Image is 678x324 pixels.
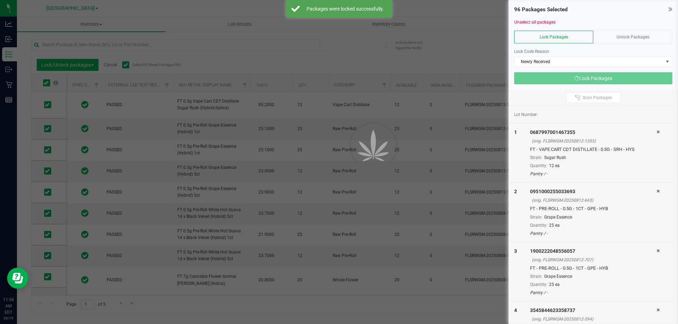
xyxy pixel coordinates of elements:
[549,282,560,287] span: 25 ea
[540,35,568,39] span: Lock Packages
[617,35,649,39] span: Unlock Packages
[514,189,517,194] span: 2
[530,265,656,272] div: FT - PRE-ROLL - 0.5G - 1CT - GPE - HYB
[530,171,656,177] div: Pantry / -
[530,274,542,279] span: Strain:
[514,111,538,118] span: Lot Number:
[514,20,555,25] a: Unselect all packages
[532,197,656,203] div: (orig. FLSRWGM-20250812-665)
[514,129,517,135] span: 1
[530,282,547,287] span: Quantity:
[532,257,656,263] div: (orig. FLSRWGM-20250812-707)
[514,307,517,313] span: 4
[530,188,656,195] div: 0951000255033693
[530,205,656,212] div: FT - PRE-ROLL - 0.5G - 1CT - GPE - HYB
[530,129,656,136] div: 0687997001467355
[304,5,387,12] div: Packages were locked successfully.
[544,155,566,160] span: Sugar Rush
[532,316,656,322] div: (orig. FLSRWGM-20250812-594)
[515,57,663,67] span: Newly Received
[514,72,672,84] button: Lock Packages
[530,215,542,220] span: Strain:
[544,215,572,220] span: Grape Essence
[549,223,560,228] span: 25 ea
[549,163,560,168] span: 12 ea
[544,274,572,279] span: Grape Essence
[7,268,28,289] iframe: Resource center
[530,163,547,168] span: Quantity:
[530,146,656,153] div: FT - VAPE CART CDT DISTILLATE - 0.5G - SRH - HYS
[514,49,549,54] span: Lock Code Reason
[530,289,656,296] div: Pantry / -
[530,155,542,160] span: Strain:
[583,95,612,100] span: Scan Packages
[530,307,656,314] div: 3545844623358737
[566,92,621,103] button: Scan Packages
[530,223,547,228] span: Quantity:
[530,247,656,255] div: 1900222048556057
[530,230,656,237] div: Pantry / -
[532,138,656,144] div: (orig. FLSRWGM-20250812-1353)
[514,248,517,254] span: 3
